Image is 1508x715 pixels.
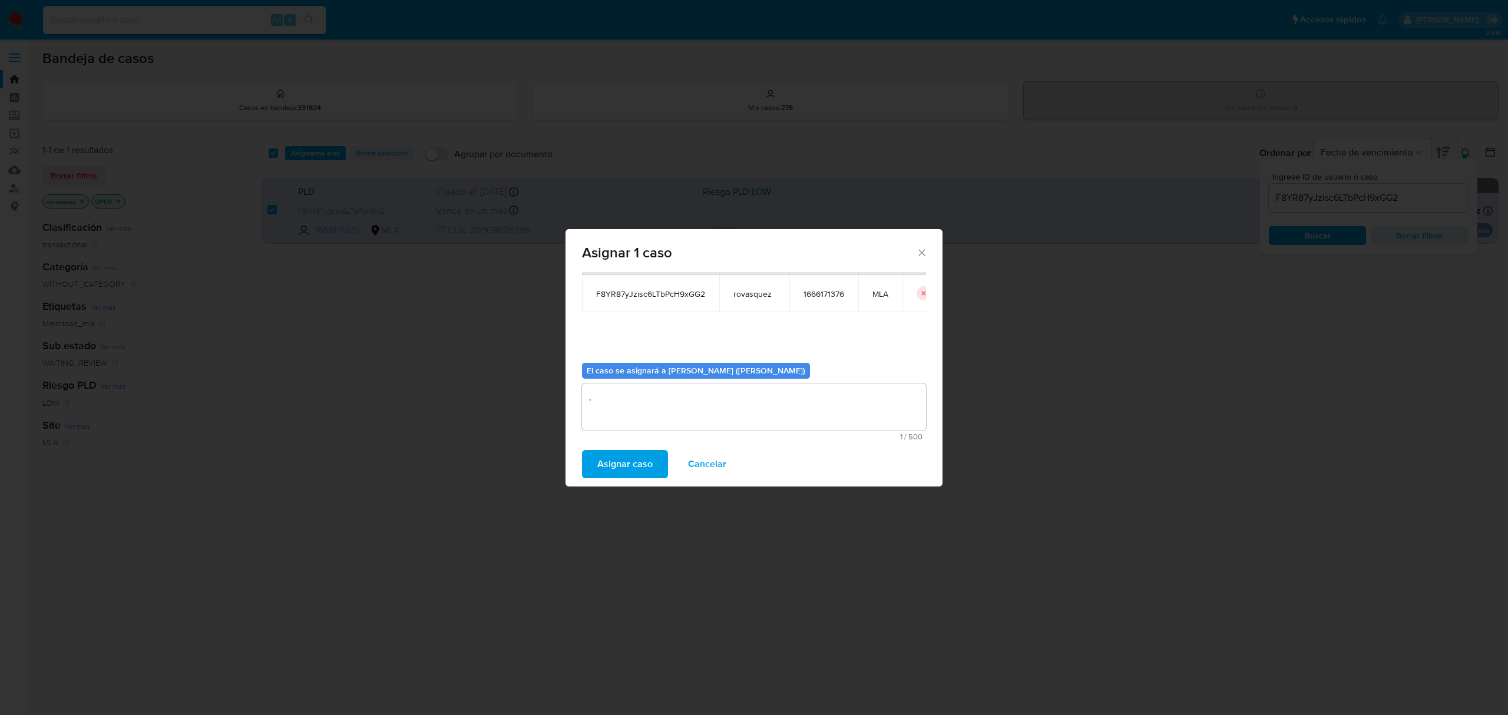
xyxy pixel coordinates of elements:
[582,450,668,478] button: Asignar caso
[587,365,805,376] b: El caso se asignará a [PERSON_NAME] ([PERSON_NAME])
[596,289,705,299] span: F8YR87yJzisc6LTbPcH9xGG2
[916,247,927,257] button: Cerrar ventana
[597,451,653,477] span: Asignar caso
[688,451,726,477] span: Cancelar
[872,289,888,299] span: MLA
[582,246,916,260] span: Asignar 1 caso
[803,289,844,299] span: 1666171376
[586,433,922,441] span: Máximo 500 caracteres
[673,450,742,478] button: Cancelar
[917,286,931,300] button: icon-button
[582,383,926,431] textarea: .
[733,289,775,299] span: rovasquez
[565,229,943,486] div: assign-modal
